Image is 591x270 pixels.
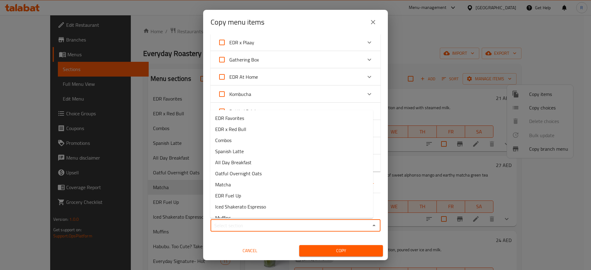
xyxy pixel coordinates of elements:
span: Iced Shakerato Espresso [215,203,266,210]
div: Expand [211,68,380,85]
span: Combos [215,137,231,144]
span: Kombucha [229,89,251,99]
button: Close [370,221,378,230]
span: Spanish Latte [215,148,244,155]
span: Cancel [211,247,289,255]
span: Bottled Drink [229,107,257,116]
div: Expand [211,51,380,68]
label: Acknowledge [215,104,257,119]
span: EDR At Home [229,72,258,81]
span: Oatful Overnight Oats [215,170,262,177]
label: Acknowledge [215,69,258,84]
label: Acknowledge [215,87,251,101]
div: Expand [211,34,380,51]
button: Cancel [208,245,292,256]
div: Expand [211,103,380,120]
span: Copy [304,247,378,255]
div: Expand [211,85,380,103]
span: Gathering Box [229,55,259,64]
button: Copy [299,245,383,256]
span: Matcha [215,181,231,188]
label: Acknowledge [215,35,254,50]
h2: Copy menu items [211,17,264,27]
span: EDR Fuel Up [215,192,241,199]
span: Muffins [215,214,231,221]
label: Acknowledge [215,52,259,67]
span: EDR Favorites [215,114,244,122]
input: Select section [212,221,368,230]
button: close [366,15,380,30]
span: All Day Breakfast [215,159,251,166]
span: EDR x Red Bull [215,125,246,133]
span: EDR x Plaay [229,38,254,47]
